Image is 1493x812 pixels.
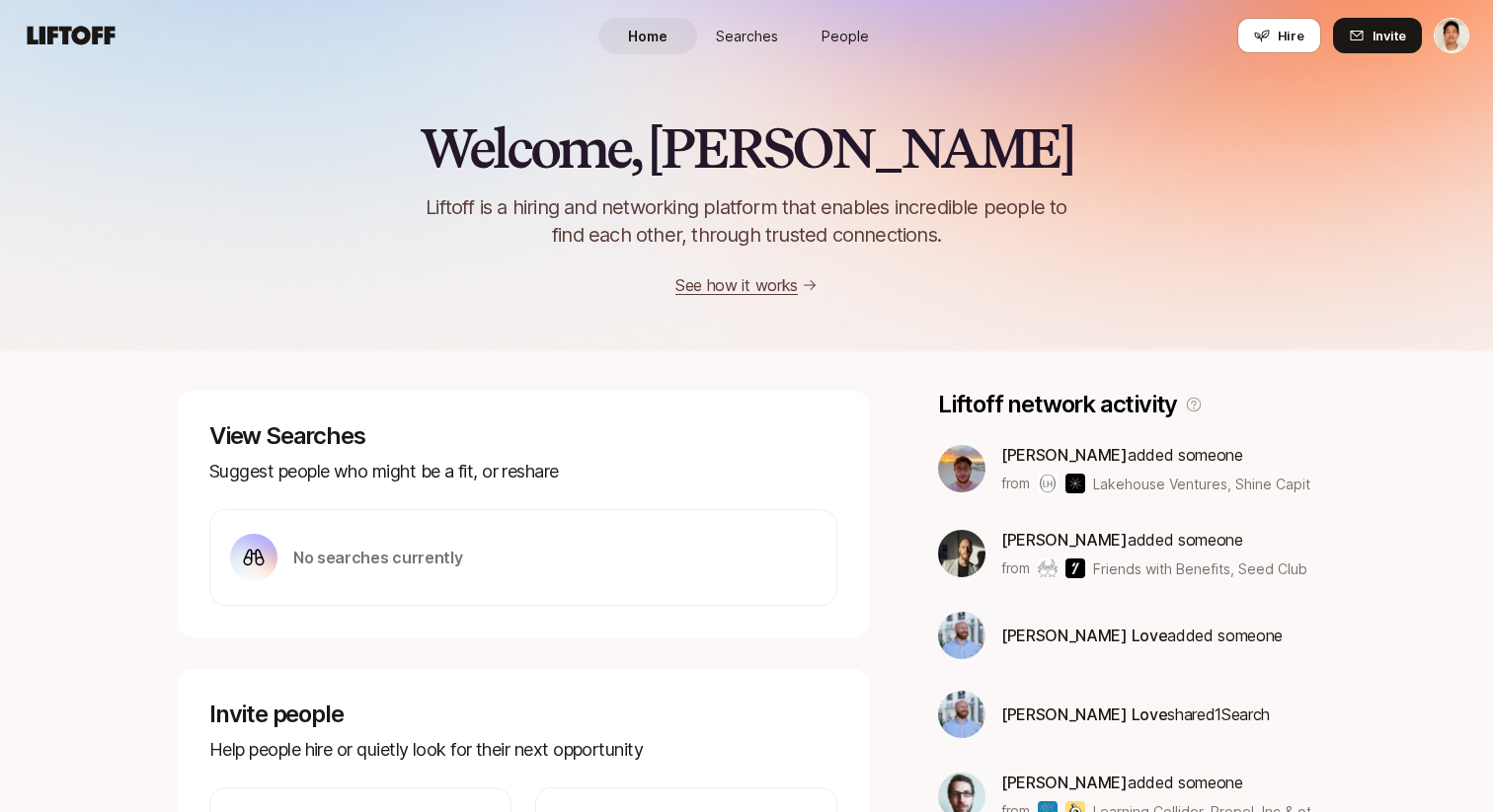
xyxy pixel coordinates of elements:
img: Friends with Benefits [1038,558,1058,578]
p: added someone [1001,623,1283,648]
a: Searches [697,18,796,54]
p: View Searches [209,422,837,450]
img: b72c8261_0d4d_4a50_aadc_a05c176bc497.jpg [938,691,985,738]
span: [PERSON_NAME] [1001,530,1128,550]
p: Invite people [209,701,837,728]
img: 318e5d3d_b654_46dc_b918_bcb3f7c51db9.jpg [938,530,985,577]
img: Jeremy Chen [1435,19,1468,52]
p: Suggest people who might be a fit, or reshare [209,458,837,485]
span: Searches [716,26,778,46]
p: shared 1 Search [1001,701,1270,727]
img: b72c8261_0d4d_4a50_aadc_a05c176bc497.jpg [938,612,985,659]
h2: Welcome, [PERSON_NAME] [420,118,1074,178]
p: from [1001,472,1030,495]
a: People [796,18,895,54]
img: ACg8ocJgLS4_X9rs-p23w7LExaokyEoWgQo9BGx67dOfttGDosg=s160-c [938,445,985,492]
p: Help people hire or quietly look for their next opportunity [209,736,837,764]
span: Hire [1278,26,1304,45]
img: Shine Capital [1065,474,1085,493]
p: added someone [1001,770,1310,795]
p: Liftoff is a hiring and networking platform that enables incredible people to find each other, th... [393,193,1100,249]
span: Invite [1373,26,1406,45]
img: Lakehouse Ventures [1038,474,1058,493]
span: [PERSON_NAME] [1001,773,1128,792]
p: added someone [1001,442,1310,468]
p: No searches currently [293,545,462,570]
button: Hire [1237,18,1321,53]
span: Lakehouse Ventures, Shine Capital & others [1093,476,1380,492]
a: See how it works [675,275,798,295]
span: Friends with Benefits, Seed Club & others [1093,560,1367,577]
p: Liftoff network activity [938,391,1177,418]
span: Home [628,26,668,46]
span: [PERSON_NAME] Love [1001,704,1167,724]
button: Invite [1333,18,1422,53]
span: People [822,26,869,46]
p: added someone [1001,527,1310,553]
a: Home [598,18,697,54]
img: Seed Club [1065,558,1085,578]
p: from [1001,556,1030,580]
span: [PERSON_NAME] Love [1001,626,1167,645]
span: [PERSON_NAME] [1001,445,1128,465]
button: Jeremy Chen [1434,18,1469,53]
